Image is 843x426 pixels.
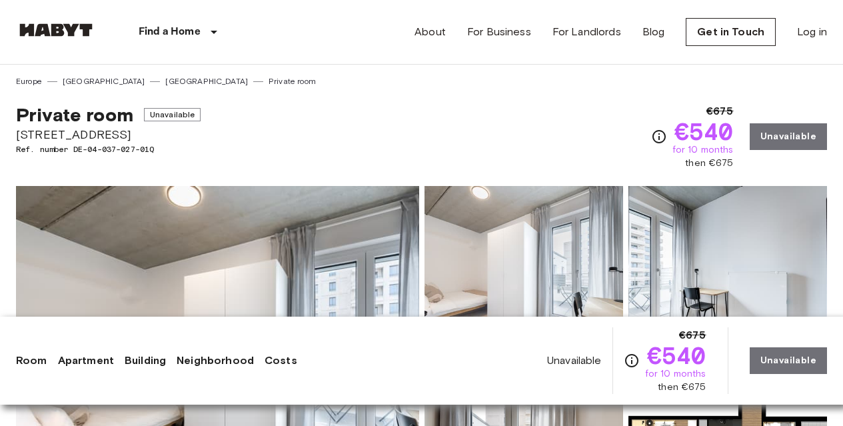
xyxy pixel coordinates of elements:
img: Picture of unit DE-04-037-027-01Q [628,186,827,361]
a: Private room [269,75,316,87]
a: Neighborhood [177,353,254,369]
a: Apartment [58,353,114,369]
a: Get in Touch [686,18,776,46]
span: for 10 months [645,367,706,381]
span: €675 [679,327,706,343]
a: Room [16,353,47,369]
a: About [415,24,446,40]
span: €540 [647,343,706,367]
span: then €675 [685,157,733,170]
span: Private room [16,103,133,126]
span: then €675 [658,381,706,394]
a: For Landlords [552,24,621,40]
a: [GEOGRAPHIC_DATA] [63,75,145,87]
span: for 10 months [672,143,734,157]
span: €675 [706,103,734,119]
a: For Business [467,24,531,40]
span: €540 [674,119,734,143]
a: Blog [642,24,665,40]
a: Europe [16,75,42,87]
a: Building [125,353,166,369]
a: [GEOGRAPHIC_DATA] [165,75,248,87]
span: Unavailable [547,353,602,368]
a: Costs [265,353,297,369]
p: Find a Home [139,24,201,40]
a: Log in [797,24,827,40]
img: Picture of unit DE-04-037-027-01Q [424,186,623,361]
svg: Check cost overview for full price breakdown. Please note that discounts apply to new joiners onl... [624,353,640,369]
svg: Check cost overview for full price breakdown. Please note that discounts apply to new joiners onl... [651,129,667,145]
span: [STREET_ADDRESS] [16,126,201,143]
span: Unavailable [144,108,201,121]
img: Habyt [16,23,96,37]
span: Ref. number DE-04-037-027-01Q [16,143,201,155]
